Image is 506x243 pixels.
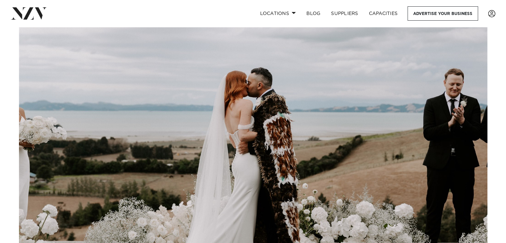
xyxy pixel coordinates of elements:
a: BLOG [301,6,326,21]
a: Advertise your business [408,6,478,21]
a: SUPPLIERS [326,6,363,21]
img: nzv-logo.png [11,7,47,19]
a: Capacities [364,6,403,21]
a: Locations [254,6,301,21]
